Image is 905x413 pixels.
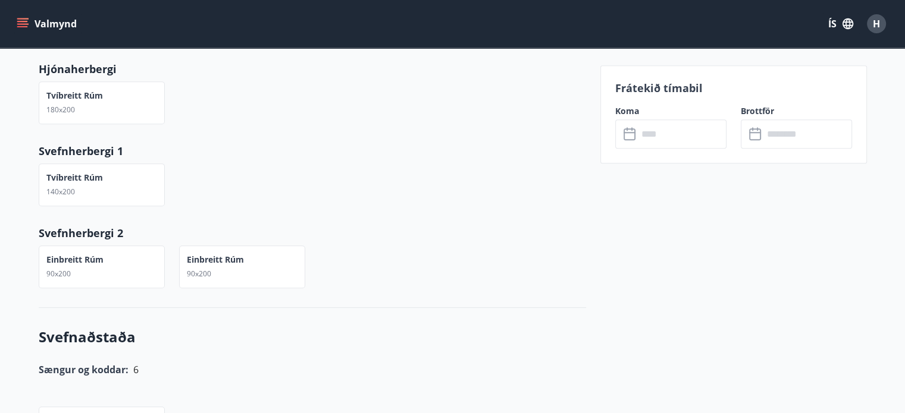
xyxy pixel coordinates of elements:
button: ÍS [822,13,860,34]
span: 140x200 [46,187,75,197]
label: Koma [615,105,726,117]
p: Svefnherbergi 2 [39,225,586,241]
h3: Svefnaðstaða [39,327,586,347]
p: Frátekið tímabil [615,80,852,96]
button: menu [14,13,82,34]
p: Tvíbreitt rúm [46,172,103,184]
span: 90x200 [187,269,211,279]
span: H [873,17,880,30]
p: Svefnherbergi 1 [39,143,586,159]
span: 180x200 [46,105,75,115]
p: Tvíbreitt rúm [46,90,103,102]
label: Brottför [741,105,852,117]
h6: 6 [133,361,139,378]
span: 90x200 [46,269,71,279]
p: Hjónaherbergi [39,61,586,77]
button: H [862,10,891,38]
p: Einbreitt rúm [187,254,244,266]
span: Sængur og koddar: [39,363,129,376]
p: Einbreitt rúm [46,254,104,266]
